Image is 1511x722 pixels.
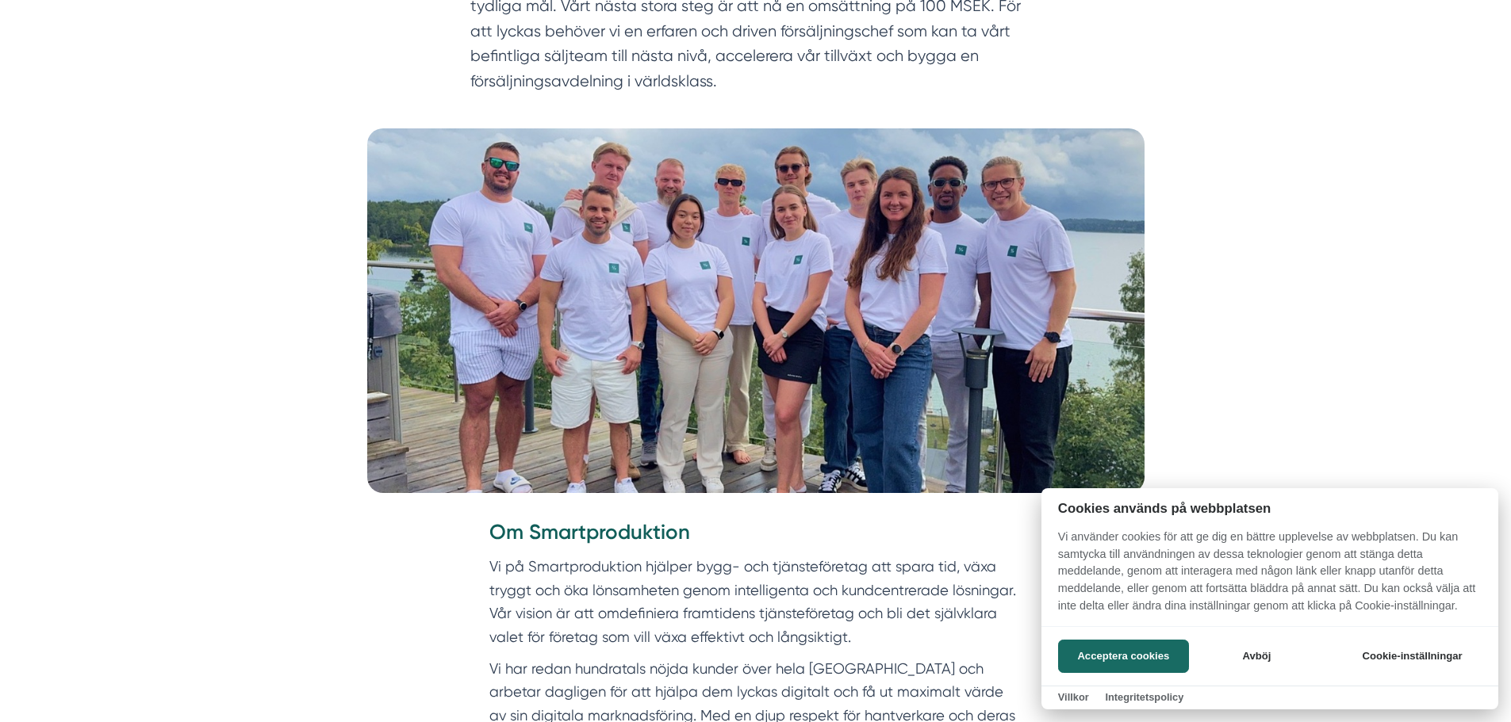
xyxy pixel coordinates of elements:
button: Avböj [1194,640,1320,673]
button: Cookie-inställningar [1343,640,1482,673]
a: Integritetspolicy [1105,691,1183,703]
a: Villkor [1058,691,1089,703]
h2: Cookies används på webbplatsen [1041,501,1498,516]
p: Vi använder cookies för att ge dig en bättre upplevelse av webbplatsen. Du kan samtycka till anvä... [1041,529,1498,625]
button: Acceptera cookies [1058,640,1189,673]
